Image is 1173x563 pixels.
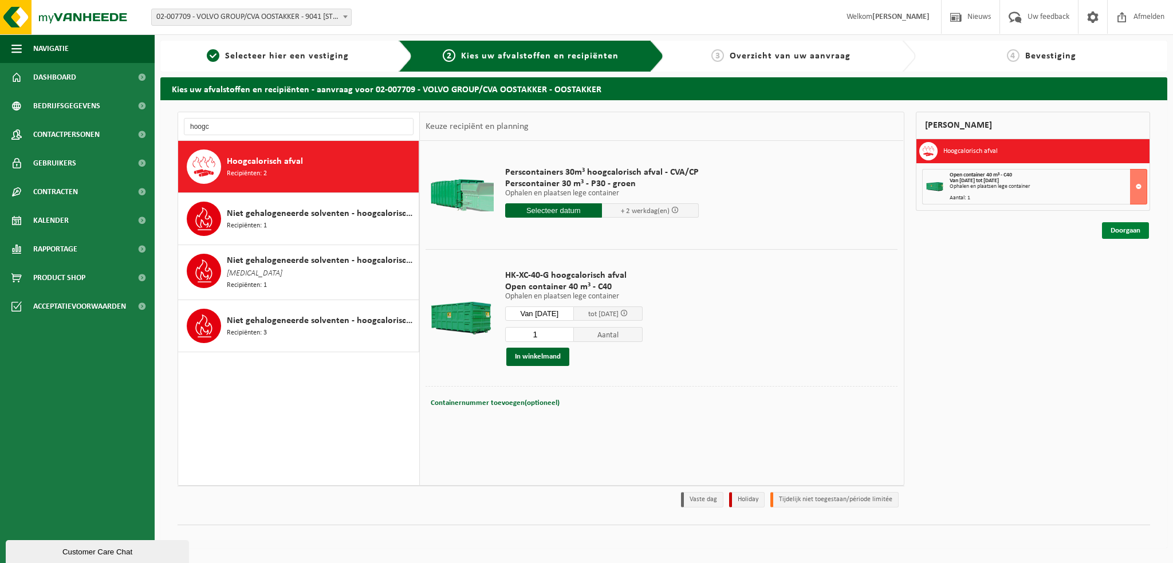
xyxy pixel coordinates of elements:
[420,112,534,141] div: Keuze recipiënt en planning
[621,207,670,215] span: + 2 werkdag(en)
[227,267,282,280] span: [MEDICAL_DATA]
[227,168,267,179] span: Recipiënten: 2
[588,310,619,318] span: tot [DATE]
[1007,49,1020,62] span: 4
[227,254,416,267] span: Niet gehalogeneerde solventen - hoogcalorisch in IBC
[6,538,191,563] iframe: chat widget
[227,155,303,168] span: Hoogcalorisch afval
[729,492,765,507] li: Holiday
[1025,52,1076,61] span: Bevestiging
[227,328,267,338] span: Recipiënten: 3
[227,314,416,328] span: Niet gehalogeneerde solventen - hoogcalorisch in kleinverpakking
[505,293,643,301] p: Ophalen en plaatsen lege container
[443,49,455,62] span: 2
[711,49,724,62] span: 3
[1102,222,1149,239] a: Doorgaan
[505,270,643,281] span: HK-XC-40-G hoogcalorisch afval
[916,112,1151,139] div: [PERSON_NAME]
[505,306,574,321] input: Selecteer datum
[33,63,76,92] span: Dashboard
[178,300,419,352] button: Niet gehalogeneerde solventen - hoogcalorisch in kleinverpakking Recipiënten: 3
[574,327,643,342] span: Aantal
[207,49,219,62] span: 1
[681,492,723,507] li: Vaste dag
[184,118,414,135] input: Materiaal zoeken
[431,399,560,407] span: Containernummer toevoegen(optioneel)
[770,492,899,507] li: Tijdelijk niet toegestaan/période limitée
[152,9,351,25] span: 02-007709 - VOLVO GROUP/CVA OOSTAKKER - 9041 OOSTAKKER, SMALLEHEERWEG 31
[506,348,569,366] button: In winkelmand
[160,77,1167,100] h2: Kies uw afvalstoffen en recipiënten - aanvraag voor 02-007709 - VOLVO GROUP/CVA OOSTAKKER - OOSTA...
[33,92,100,120] span: Bedrijfsgegevens
[151,9,352,26] span: 02-007709 - VOLVO GROUP/CVA OOSTAKKER - 9041 OOSTAKKER, SMALLEHEERWEG 31
[461,52,619,61] span: Kies uw afvalstoffen en recipiënten
[730,52,851,61] span: Overzicht van uw aanvraag
[225,52,349,61] span: Selecteer hier een vestiging
[950,195,1147,201] div: Aantal: 1
[227,280,267,291] span: Recipiënten: 1
[33,292,126,321] span: Acceptatievoorwaarden
[505,167,699,178] span: Perscontainers 30m³ hoogcalorisch afval - CVA/CP
[227,221,267,231] span: Recipiënten: 1
[872,13,930,21] strong: [PERSON_NAME]
[430,395,561,411] button: Containernummer toevoegen(optioneel)
[227,207,416,221] span: Niet gehalogeneerde solventen - hoogcalorisch in 200lt-vat
[178,141,419,193] button: Hoogcalorisch afval Recipiënten: 2
[33,263,85,292] span: Product Shop
[33,34,69,63] span: Navigatie
[178,193,419,245] button: Niet gehalogeneerde solventen - hoogcalorisch in 200lt-vat Recipiënten: 1
[505,190,699,198] p: Ophalen en plaatsen lege container
[505,178,699,190] span: Perscontainer 30 m³ - P30 - groen
[505,281,643,293] span: Open container 40 m³ - C40
[33,120,100,149] span: Contactpersonen
[33,149,76,178] span: Gebruikers
[33,206,69,235] span: Kalender
[166,49,389,63] a: 1Selecteer hier een vestiging
[950,178,999,184] strong: Van [DATE] tot [DATE]
[33,235,77,263] span: Rapportage
[943,142,998,160] h3: Hoogcalorisch afval
[950,184,1147,190] div: Ophalen en plaatsen lege container
[950,172,1012,178] span: Open container 40 m³ - C40
[33,178,78,206] span: Contracten
[505,203,602,218] input: Selecteer datum
[178,245,419,300] button: Niet gehalogeneerde solventen - hoogcalorisch in IBC [MEDICAL_DATA] Recipiënten: 1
